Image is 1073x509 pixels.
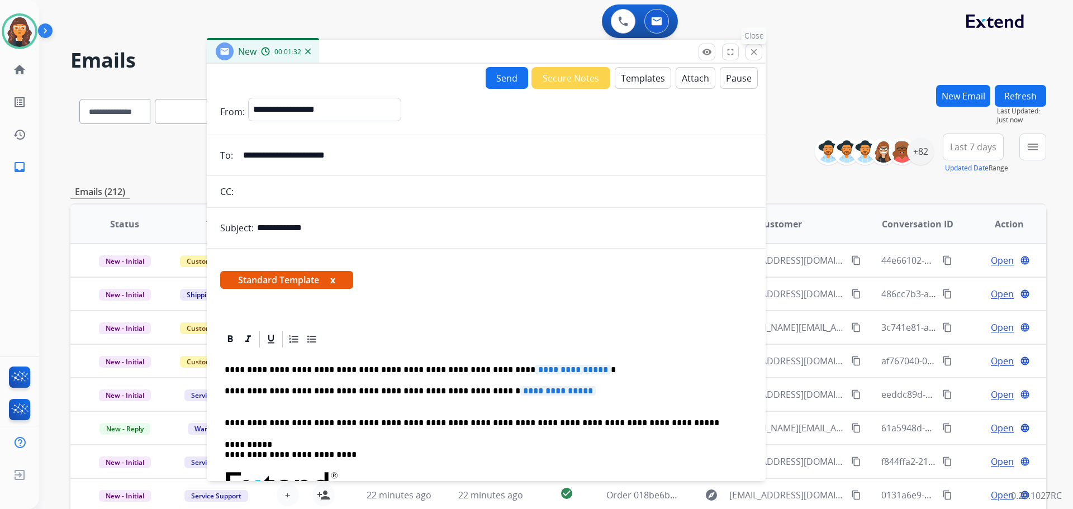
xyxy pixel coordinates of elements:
mat-icon: list_alt [13,96,26,109]
span: New - Initial [99,389,151,401]
span: New - Initial [99,322,151,334]
span: [EMAIL_ADDRESS][DOMAIN_NAME] [729,488,844,502]
span: [EMAIL_ADDRESS][DOMAIN_NAME] [729,388,844,401]
span: Open [991,321,1014,334]
span: eeddc89d-9aa6-452b-93d2-7f1f01d000e8 [881,388,1052,401]
mat-icon: menu [1026,140,1039,154]
mat-icon: content_copy [851,389,861,399]
span: Customer Support [180,255,253,267]
mat-icon: language [1020,456,1030,467]
span: af767040-0686-4861-a6d3-4e9a8d34105f [881,355,1050,367]
span: [EMAIL_ADDRESS][DOMAIN_NAME] [729,287,844,301]
mat-icon: home [13,63,26,77]
span: Just now [997,116,1046,125]
div: Underline [263,331,279,348]
mat-icon: fullscreen [725,47,735,57]
p: Emails (212) [70,185,130,199]
mat-icon: close [749,47,759,57]
span: Last 7 days [950,145,996,149]
span: Customer Support [180,356,253,368]
mat-icon: content_copy [942,322,952,332]
span: Open [991,488,1014,502]
span: + [285,488,290,502]
span: New - Initial [99,456,151,468]
span: Service Support [184,389,248,401]
div: Italic [240,331,257,348]
span: New - Initial [99,490,151,502]
span: Last Updated: [997,107,1046,116]
span: Range [945,163,1008,173]
span: 00:01:32 [274,47,301,56]
span: 61a5948d-656d-449f-be9a-d16bc230b733 [881,422,1054,434]
span: New - Initial [99,356,151,368]
mat-icon: person_add [317,488,330,502]
mat-icon: content_copy [942,456,952,467]
mat-icon: content_copy [942,289,952,299]
button: Templates [615,67,671,89]
mat-icon: content_copy [851,322,861,332]
div: Ordered List [286,331,302,348]
button: Send [486,67,528,89]
span: Open [991,455,1014,468]
mat-icon: inbox [13,160,26,174]
button: Close [746,44,762,60]
button: Pause [720,67,758,89]
button: Attach [676,67,715,89]
span: Open [991,254,1014,267]
span: Open [991,421,1014,435]
span: Service Support [184,456,248,468]
button: Last 7 days [943,134,1004,160]
mat-icon: content_copy [851,490,861,500]
button: New Email [936,85,990,107]
div: Bullet List [303,331,320,348]
span: Customer [758,217,802,231]
span: Service Support [184,490,248,502]
mat-icon: remove_red_eye [702,47,712,57]
span: [EMAIL_ADDRESS][DOMAIN_NAME] [729,455,844,468]
mat-icon: content_copy [942,389,952,399]
span: New - Reply [99,423,150,435]
mat-icon: content_copy [942,356,952,366]
span: Conversation ID [882,217,953,231]
span: Status [110,217,139,231]
mat-icon: explore [705,488,718,502]
span: 22 minutes ago [367,489,431,501]
p: Subject: [220,221,254,235]
span: Open [991,287,1014,301]
p: CC: [220,185,234,198]
mat-icon: content_copy [851,356,861,366]
mat-icon: content_copy [851,255,861,265]
span: [PERSON_NAME][EMAIL_ADDRESS][DOMAIN_NAME] [729,321,844,334]
mat-icon: content_copy [851,423,861,433]
span: New - Initial [99,289,151,301]
mat-icon: content_copy [851,456,861,467]
mat-icon: check_circle [560,487,573,500]
mat-icon: language [1020,322,1030,332]
button: + [277,484,299,506]
p: 0.20.1027RC [1011,489,1062,502]
span: New [238,45,257,58]
span: Open [991,354,1014,368]
mat-icon: language [1020,389,1030,399]
mat-icon: history [13,128,26,141]
p: To: [220,149,233,162]
button: Refresh [995,85,1046,107]
span: Type [206,217,227,231]
h2: Emails [70,49,1046,72]
span: 486cc7b3-ab74-469a-86ee-814c793a8165 [881,288,1053,300]
span: 44e66102-8793-42e1-94bb-b879d2165724 [881,254,1056,267]
mat-icon: language [1020,423,1030,433]
span: 22 minutes ago [458,489,523,501]
span: [EMAIL_ADDRESS][DOMAIN_NAME] [729,254,844,267]
img: avatar [4,16,35,47]
mat-icon: language [1020,356,1030,366]
button: Updated Date [945,164,989,173]
span: Standard Template [220,271,353,289]
span: 3c741e81-aec5-4d20-b7ce-a717530ddf1a [881,321,1052,334]
div: +82 [907,138,934,165]
span: Open [991,388,1014,401]
p: Close [742,27,767,44]
mat-icon: content_copy [942,423,952,433]
mat-icon: language [1020,289,1030,299]
button: x [330,273,335,287]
